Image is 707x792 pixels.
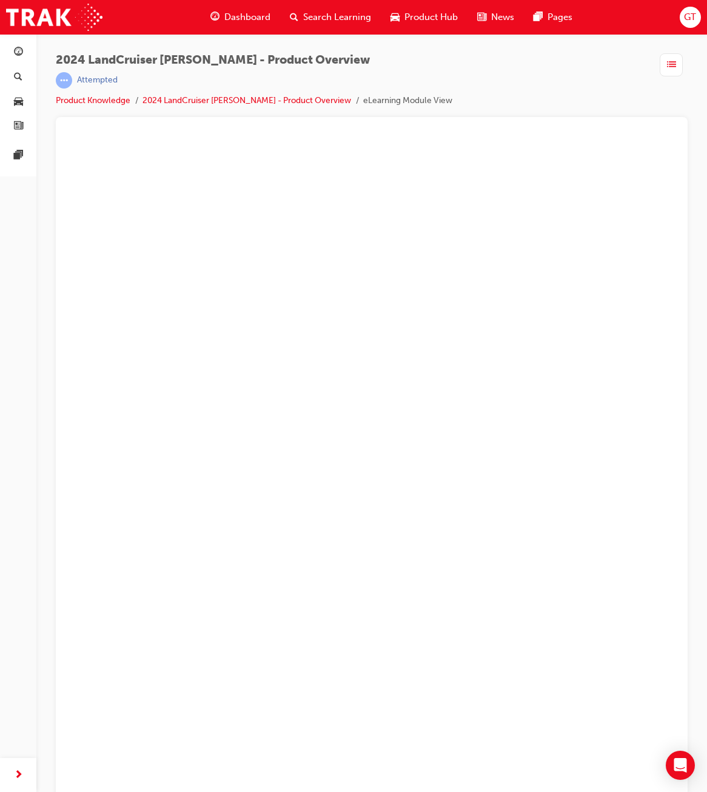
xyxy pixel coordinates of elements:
span: learningRecordVerb_ATTEMPT-icon [56,72,72,89]
span: news-icon [477,10,486,25]
span: car-icon [14,96,23,107]
div: Open Intercom Messenger [666,751,695,780]
span: guage-icon [210,10,219,25]
img: Trak [6,4,102,31]
a: news-iconNews [467,5,524,30]
span: pages-icon [14,150,23,161]
span: search-icon [290,10,298,25]
a: Product Knowledge [56,95,130,106]
span: search-icon [14,72,22,83]
a: pages-iconPages [524,5,582,30]
div: Attempted [77,75,118,86]
span: Dashboard [224,10,270,24]
li: eLearning Module View [363,94,452,108]
span: next-icon [14,768,23,783]
span: 2024 LandCruiser [PERSON_NAME] - Product Overview [56,53,452,67]
span: Search Learning [303,10,371,24]
span: list-icon [667,58,676,73]
button: GT [680,7,701,28]
span: Product Hub [404,10,458,24]
span: news-icon [14,121,23,132]
span: Pages [548,10,572,24]
span: GT [684,10,696,24]
a: guage-iconDashboard [201,5,280,30]
span: News [491,10,514,24]
a: search-iconSearch Learning [280,5,381,30]
span: guage-icon [14,47,23,58]
span: pages-icon [534,10,543,25]
a: 2024 LandCruiser [PERSON_NAME] - Product Overview [142,95,351,106]
a: car-iconProduct Hub [381,5,467,30]
span: car-icon [390,10,400,25]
